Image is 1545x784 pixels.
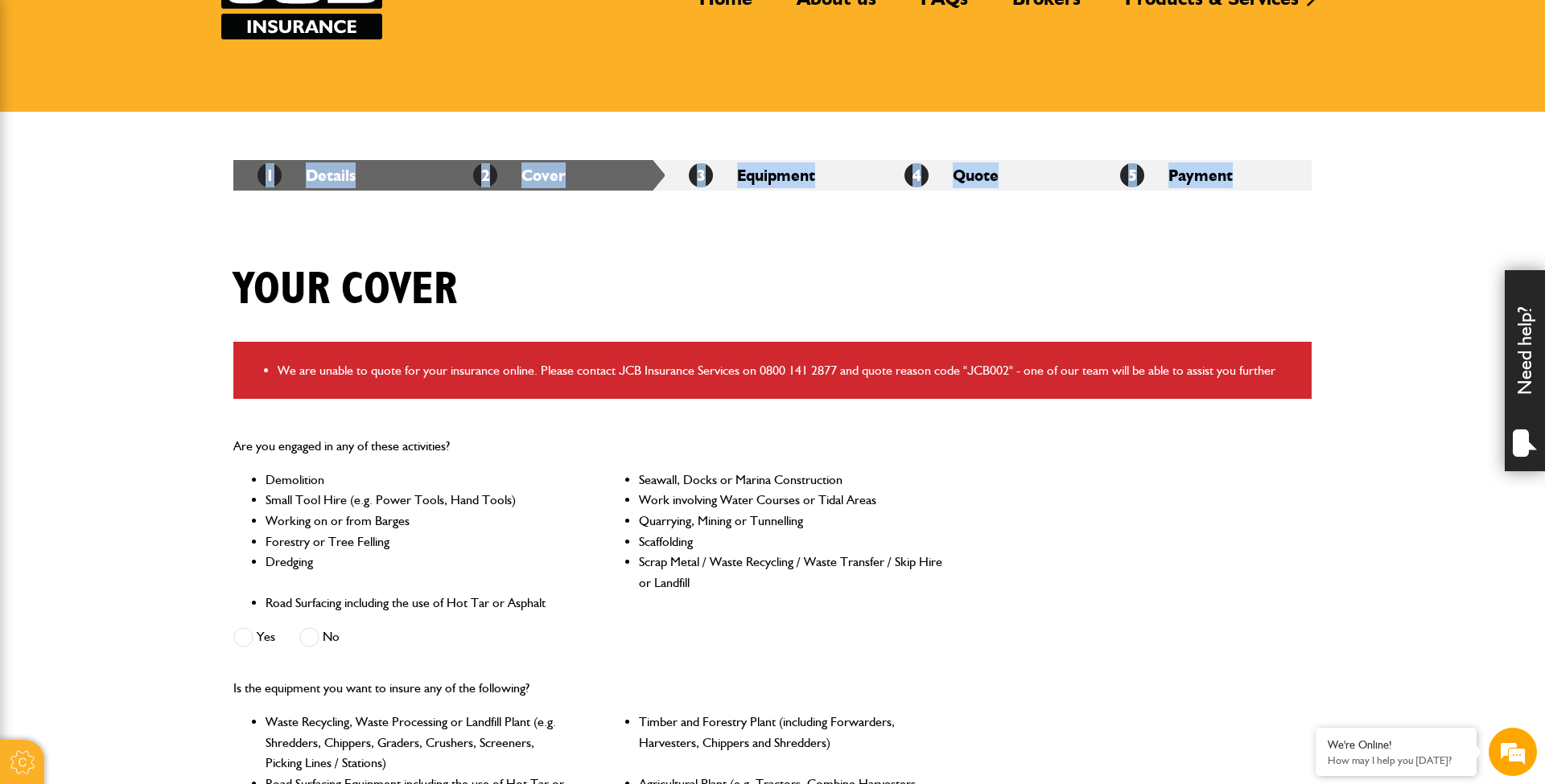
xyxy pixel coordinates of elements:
li: Waste Recycling, Waste Processing or Landfill Plant (e.g. Shredders, Chippers, Graders, Crushers,... [266,712,571,774]
li: Equipment [665,160,880,191]
li: Quarrying, Mining or Tunnelling [639,511,944,532]
li: Quote [880,160,1096,191]
p: How may I help you today? [1328,754,1465,766]
li: Working on or from Barges [266,511,571,532]
p: Is the equipment you want to insure any of the following? [233,678,944,699]
li: Dredging [266,552,571,593]
input: Enter your phone number [21,244,294,279]
li: Scaffolding [639,532,944,552]
li: Road Surfacing including the use of Hot Tar or Asphalt [266,593,571,614]
div: Chat with us now [84,90,270,111]
li: Scrap Metal / Waste Recycling / Waste Transfer / Skip Hire or Landfill [639,552,944,593]
span: 2 [473,163,497,187]
a: 1Details [257,166,356,185]
span: 1 [257,163,282,187]
input: Enter your email address [21,196,294,232]
li: Demolition [266,470,571,491]
em: Start Chat [219,495,292,517]
span: 4 [904,163,929,187]
li: Forestry or Tree Felling [266,532,571,552]
input: Enter your last name [21,149,294,184]
div: Minimize live chat window [264,8,303,47]
span: 5 [1120,163,1144,187]
li: Payment [1096,160,1312,191]
li: Small Tool Hire (e.g. Power Tools, Hand Tools) [266,490,571,511]
h1: Your cover [233,263,457,317]
div: We're Online! [1328,738,1465,752]
textarea: Type your message and hit 'Enter' [21,291,294,482]
li: We are unable to quote for your insurance online. Please contact JCB Insurance Services on 0800 1... [278,360,1300,381]
li: Timber and Forestry Plant (including Forwarders, Harvesters, Chippers and Shredders) [639,712,944,774]
label: Yes [233,627,275,647]
li: Work involving Water Courses or Tidal Areas [639,490,944,511]
li: Cover [449,160,665,191]
span: 3 [689,163,713,187]
p: Are you engaged in any of these activities? [233,436,944,457]
li: Seawall, Docks or Marina Construction [639,470,944,491]
img: d_20077148190_company_1631870298795_20077148190 [27,89,68,112]
div: Need help? [1505,270,1545,471]
label: No [299,627,340,647]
